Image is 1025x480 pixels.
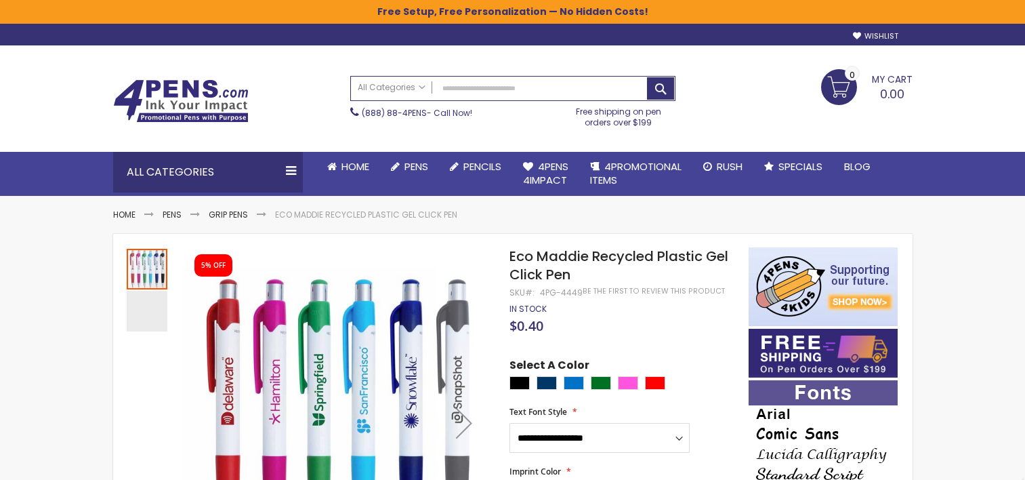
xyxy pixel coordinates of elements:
[275,209,457,220] li: Eco Maddie Recycled Plastic Gel Click Pen
[583,286,725,296] a: Be the first to review this product
[509,358,589,376] span: Select A Color
[562,101,675,128] div: Free shipping on pen orders over $199
[778,159,822,174] span: Specials
[717,159,742,174] span: Rush
[645,376,665,390] div: Red
[853,31,898,41] a: Wishlist
[209,209,248,220] a: Grip Pens
[618,376,638,390] div: Pink
[362,107,472,119] span: - Call Now!
[749,329,898,378] img: Free shipping on orders over $199
[509,317,543,335] span: $0.40
[380,152,439,182] a: Pens
[316,152,380,182] a: Home
[127,247,169,289] div: Eco Maddie Recycled Plastic Gel Click Pen
[404,159,428,174] span: Pens
[692,152,753,182] a: Rush
[590,159,682,187] span: 4PROMOTIONAL ITEMS
[358,82,425,93] span: All Categories
[351,77,432,99] a: All Categories
[113,209,135,220] a: Home
[509,376,530,390] div: Black
[463,159,501,174] span: Pencils
[833,152,881,182] a: Blog
[591,376,611,390] div: Green
[537,376,557,390] div: Navy Blue
[512,152,579,196] a: 4Pens4impact
[163,209,182,220] a: Pens
[850,68,855,81] span: 0
[509,303,547,315] span: In stock
[523,159,568,187] span: 4Pens 4impact
[540,287,583,298] div: 4PG-4449
[579,152,692,196] a: 4PROMOTIONALITEMS
[753,152,833,182] a: Specials
[341,159,369,174] span: Home
[749,247,898,326] img: 4pens 4 kids
[113,79,249,123] img: 4Pens Custom Pens and Promotional Products
[880,85,904,102] span: 0.00
[509,287,535,298] strong: SKU
[362,107,427,119] a: (888) 88-4PENS
[509,406,567,418] span: Text Font Style
[509,466,561,477] span: Imprint Color
[439,152,512,182] a: Pencils
[844,159,871,174] span: Blog
[201,261,226,271] div: 5% OFF
[821,69,913,103] a: 0.00 0
[113,152,303,193] div: All Categories
[509,247,728,284] span: Eco Maddie Recycled Plastic Gel Click Pen
[127,289,167,332] div: Eco Maddie Recycled Plastic Gel Click Pen
[564,376,584,390] div: Blue Light
[509,304,547,315] div: Availability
